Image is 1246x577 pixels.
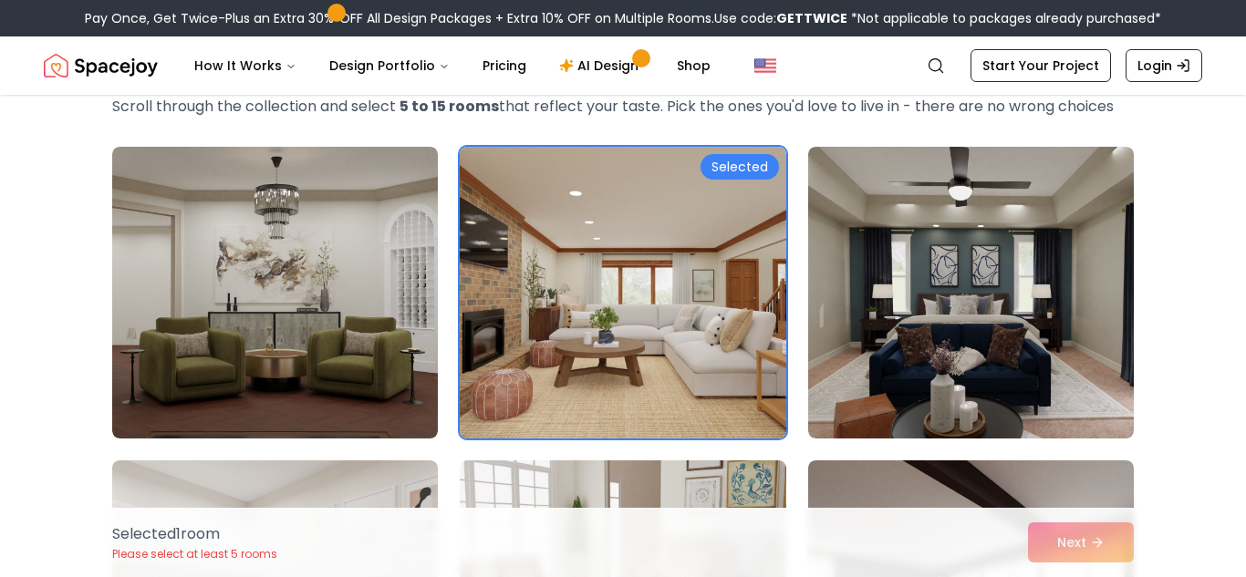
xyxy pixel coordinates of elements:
[452,139,794,446] img: Room room-2
[545,47,659,84] a: AI Design
[112,96,1134,118] p: Scroll through the collection and select that reflect your taste. Pick the ones you'd love to liv...
[776,9,847,27] b: GETTWICE
[112,547,277,562] p: Please select at least 5 rooms
[85,9,1161,27] div: Pay Once, Get Twice-Plus an Extra 30% OFF All Design Packages + Extra 10% OFF on Multiple Rooms.
[180,47,311,84] button: How It Works
[112,523,277,545] p: Selected 1 room
[701,154,779,180] div: Selected
[315,47,464,84] button: Design Portfolio
[180,47,725,84] nav: Main
[468,47,541,84] a: Pricing
[44,47,158,84] a: Spacejoy
[400,96,499,117] strong: 5 to 15 rooms
[808,147,1134,438] img: Room room-3
[662,47,725,84] a: Shop
[847,9,1161,27] span: *Not applicable to packages already purchased*
[44,47,158,84] img: Spacejoy Logo
[754,55,776,77] img: United States
[971,49,1111,82] a: Start Your Project
[44,36,1202,95] nav: Global
[1126,49,1202,82] a: Login
[714,9,847,27] span: Use code:
[112,147,438,438] img: Room room-1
